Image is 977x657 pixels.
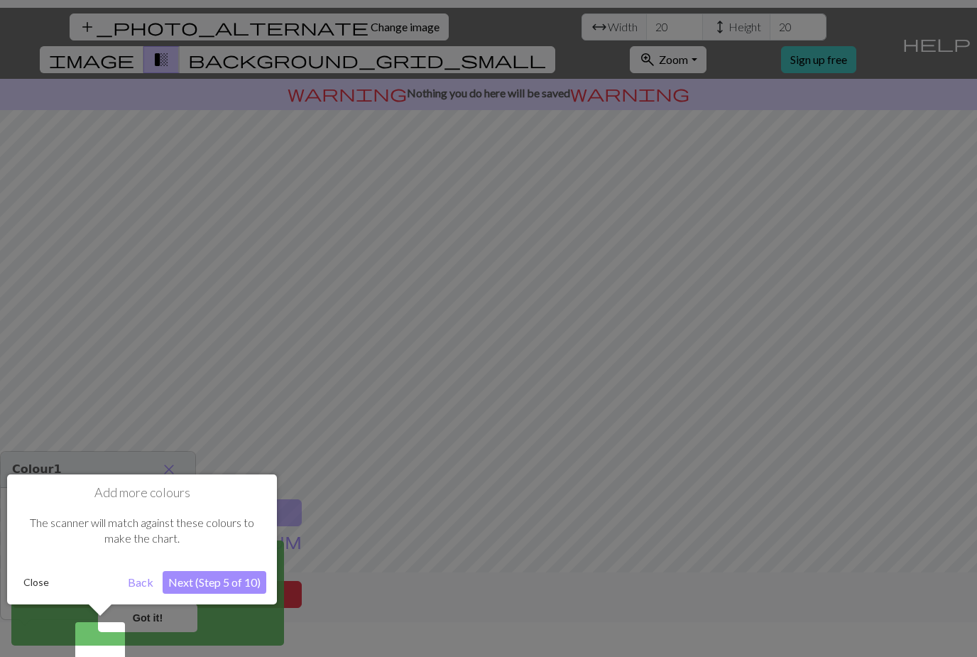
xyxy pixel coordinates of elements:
h1: Add more colours [18,485,266,501]
button: Back [122,571,159,594]
div: Add more colours [7,474,277,604]
div: The scanner will match against these colours to make the chart. [18,501,266,561]
button: Close [18,572,55,593]
button: Next (Step 5 of 10) [163,571,266,594]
